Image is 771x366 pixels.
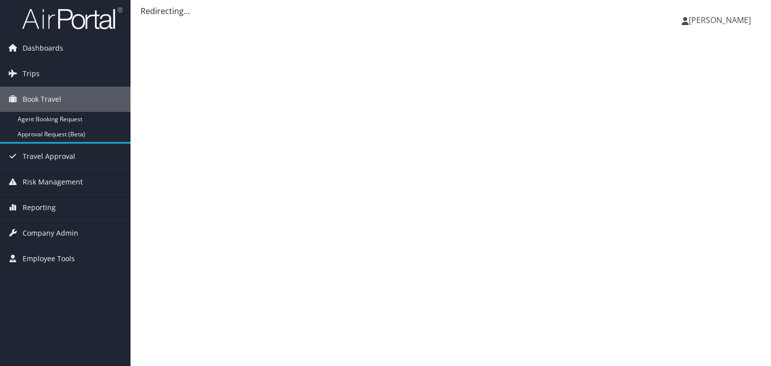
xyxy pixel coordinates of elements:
span: Reporting [23,195,56,220]
span: Employee Tools [23,246,75,271]
img: airportal-logo.png [22,7,122,30]
span: Dashboards [23,36,63,61]
a: [PERSON_NAME] [682,5,761,35]
span: Risk Management [23,169,83,195]
span: Trips [23,61,40,86]
span: Company Admin [23,221,78,246]
span: [PERSON_NAME] [689,15,751,26]
span: Travel Approval [23,144,75,169]
span: Book Travel [23,87,61,112]
div: Redirecting... [141,5,761,17]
